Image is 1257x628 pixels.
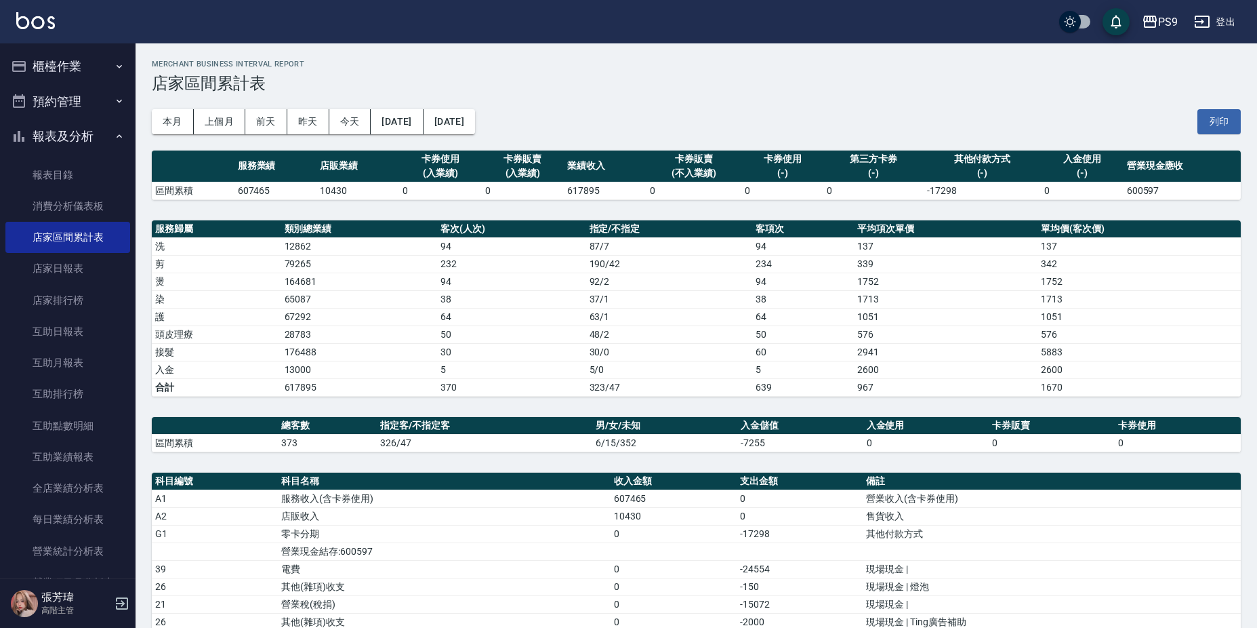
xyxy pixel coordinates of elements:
button: [DATE] [371,109,423,134]
td: -17298 [737,525,863,543]
td: 64 [437,308,585,326]
th: 單均價(客次價) [1037,220,1241,238]
td: 176488 [281,343,438,361]
td: 94 [437,237,585,255]
td: 617895 [281,378,438,396]
td: 87 / 7 [586,237,752,255]
td: 現場現金 | 燈泡 [863,578,1241,595]
td: 190 / 42 [586,255,752,273]
td: A1 [152,490,278,507]
td: 1670 [1037,378,1241,396]
td: 現場現金 | [863,595,1241,613]
td: 營業稅(稅捐) [278,595,610,613]
a: 店家日報表 [5,253,130,284]
td: 5 [752,361,854,378]
th: 總客數 [278,417,377,435]
td: 0 [989,434,1115,452]
h3: 店家區間累計表 [152,74,1241,93]
td: 13000 [281,361,438,378]
td: 576 [854,326,1037,343]
button: 登出 [1189,9,1241,35]
div: 其他付款方式 [927,152,1037,166]
td: 0 [482,182,564,199]
td: 服務收入(含卡券使用) [278,490,610,507]
button: 報表及分析 [5,119,130,154]
td: 2941 [854,343,1037,361]
td: 63 / 1 [586,308,752,326]
td: 576 [1037,326,1241,343]
td: 30 / 0 [586,343,752,361]
td: 38 [752,290,854,308]
button: save [1103,8,1130,35]
th: 入金儲值 [737,417,863,435]
td: 現場現金 | [863,560,1241,578]
button: 上個月 [194,109,245,134]
div: (不入業績) [650,166,738,180]
td: 607465 [611,490,737,507]
th: 科目名稱 [278,473,610,490]
div: 卡券販賣 [485,152,561,166]
div: (-) [827,166,920,180]
td: 6/15/352 [592,434,737,452]
td: 323/47 [586,378,752,396]
td: 65087 [281,290,438,308]
a: 互助日報表 [5,316,130,347]
td: 164681 [281,273,438,290]
td: 接髮 [152,343,281,361]
th: 業績收入 [564,151,646,182]
td: 營業收入(含卡券使用) [863,490,1241,507]
td: 60 [752,343,854,361]
a: 互助點數明細 [5,410,130,441]
th: 客次(人次) [437,220,585,238]
table: a dense table [152,220,1241,397]
th: 客項次 [752,220,854,238]
td: -7255 [737,434,863,452]
div: 卡券販賣 [650,152,738,166]
td: 607465 [234,182,317,199]
a: 全店業績分析表 [5,473,130,504]
td: 94 [437,273,585,290]
td: 339 [854,255,1037,273]
td: A2 [152,507,278,525]
img: Person [11,590,38,617]
td: 5883 [1037,343,1241,361]
td: 0 [1041,182,1124,199]
th: 卡券販賣 [989,417,1115,435]
button: PS9 [1136,8,1183,36]
td: 37 / 1 [586,290,752,308]
td: 0 [823,182,923,199]
button: 前天 [245,109,287,134]
div: 入金使用 [1044,152,1120,166]
td: 639 [752,378,854,396]
td: 137 [1037,237,1241,255]
th: 入金使用 [863,417,989,435]
td: 600597 [1124,182,1241,199]
td: 0 [741,182,824,199]
td: 1713 [1037,290,1241,308]
p: 高階主管 [41,604,110,616]
td: 79265 [281,255,438,273]
table: a dense table [152,417,1241,452]
td: 燙 [152,273,281,290]
th: 服務歸屬 [152,220,281,238]
td: 營業現金結存:600597 [278,543,610,560]
th: 指定/不指定 [586,220,752,238]
td: 電費 [278,560,610,578]
th: 科目編號 [152,473,278,490]
td: 0 [399,182,482,199]
div: PS9 [1158,14,1178,31]
td: 38 [437,290,585,308]
td: 0 [737,490,863,507]
a: 每日業績分析表 [5,504,130,535]
td: 234 [752,255,854,273]
a: 店家排行榜 [5,285,130,316]
td: 50 [437,326,585,343]
td: 護 [152,308,281,326]
td: -24554 [737,560,863,578]
td: 區間累積 [152,182,234,199]
button: [DATE] [424,109,475,134]
td: 48 / 2 [586,326,752,343]
td: 入金 [152,361,281,378]
td: 94 [752,273,854,290]
th: 指定客/不指定客 [377,417,592,435]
